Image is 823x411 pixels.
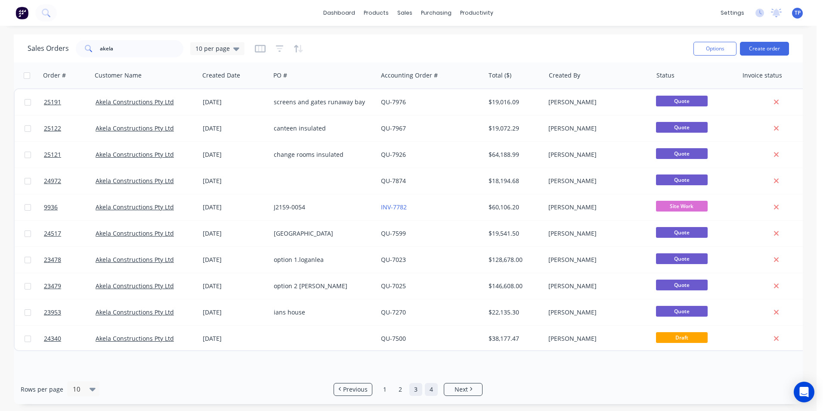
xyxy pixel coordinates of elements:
[455,385,468,394] span: Next
[330,383,486,396] ul: Pagination
[656,174,708,185] span: Quote
[548,150,644,159] div: [PERSON_NAME]
[44,89,96,115] a: 25191
[489,71,511,80] div: Total ($)
[394,383,407,396] a: Page 2
[44,115,96,141] a: 25122
[203,98,267,106] div: [DATE]
[381,177,406,185] a: QU-7874
[319,6,359,19] a: dashboard
[393,6,417,19] div: sales
[274,150,369,159] div: change rooms insulated
[656,253,708,264] span: Quote
[274,308,369,317] div: ians house
[548,255,644,264] div: [PERSON_NAME]
[409,383,422,396] a: Page 3 is your current page
[95,71,142,80] div: Customer Name
[43,71,66,80] div: Order #
[44,229,61,238] span: 24517
[693,42,736,56] button: Options
[334,385,372,394] a: Previous page
[21,385,63,394] span: Rows per page
[548,229,644,238] div: [PERSON_NAME]
[203,203,267,212] div: [DATE]
[44,194,96,220] a: 9936
[549,71,580,80] div: Created By
[44,98,61,106] span: 25191
[489,308,539,317] div: $22,135.30
[274,282,369,290] div: option 2 [PERSON_NAME]
[656,122,708,133] span: Quote
[96,308,174,316] a: Akela Constructions Pty Ltd
[44,124,61,133] span: 25122
[44,177,61,185] span: 24972
[44,299,96,325] a: 23953
[656,201,708,212] span: Site Work
[381,282,406,290] a: QU-7025
[381,203,407,211] a: INV-7782
[489,203,539,212] div: $60,106.20
[795,9,801,17] span: TP
[274,229,369,238] div: [GEOGRAPHIC_DATA]
[44,334,61,343] span: 24340
[656,332,708,343] span: Draft
[44,203,58,212] span: 9936
[548,177,644,185] div: [PERSON_NAME]
[203,308,267,317] div: [DATE]
[381,255,406,264] a: QU-7023
[44,221,96,246] a: 24517
[381,124,406,132] a: QU-7967
[425,383,438,396] a: Page 4
[96,177,174,185] a: Akela Constructions Pty Ltd
[378,383,391,396] a: Page 1
[195,44,230,53] span: 10 per page
[203,150,267,159] div: [DATE]
[548,282,644,290] div: [PERSON_NAME]
[656,306,708,317] span: Quote
[274,203,369,212] div: J2159-0054
[44,273,96,299] a: 23479
[96,203,174,211] a: Akela Constructions Pty Ltd
[381,308,406,316] a: QU-7270
[716,6,749,19] div: settings
[96,98,174,106] a: Akela Constructions Pty Ltd
[548,98,644,106] div: [PERSON_NAME]
[656,71,674,80] div: Status
[202,71,240,80] div: Created Date
[743,71,782,80] div: Invoice status
[656,280,708,290] span: Quote
[203,255,267,264] div: [DATE]
[203,124,267,133] div: [DATE]
[656,96,708,106] span: Quote
[203,177,267,185] div: [DATE]
[343,385,368,394] span: Previous
[96,124,174,132] a: Akela Constructions Pty Ltd
[381,229,406,237] a: QU-7599
[44,168,96,194] a: 24972
[489,98,539,106] div: $19,016.09
[381,334,406,342] a: QU-7500
[489,177,539,185] div: $18,194.68
[381,71,438,80] div: Accounting Order #
[740,42,789,56] button: Create order
[44,150,61,159] span: 25121
[656,227,708,238] span: Quote
[203,229,267,238] div: [DATE]
[96,229,174,237] a: Akela Constructions Pty Ltd
[44,247,96,273] a: 23478
[203,282,267,290] div: [DATE]
[489,150,539,159] div: $64,188.99
[359,6,393,19] div: products
[44,142,96,168] a: 25121
[44,255,61,264] span: 23478
[548,308,644,317] div: [PERSON_NAME]
[273,71,287,80] div: PO #
[417,6,456,19] div: purchasing
[381,150,406,159] a: QU-7926
[381,98,406,106] a: QU-7976
[44,308,61,317] span: 23953
[28,44,69,53] h1: Sales Orders
[489,124,539,133] div: $19,072.29
[489,255,539,264] div: $128,678.00
[203,334,267,343] div: [DATE]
